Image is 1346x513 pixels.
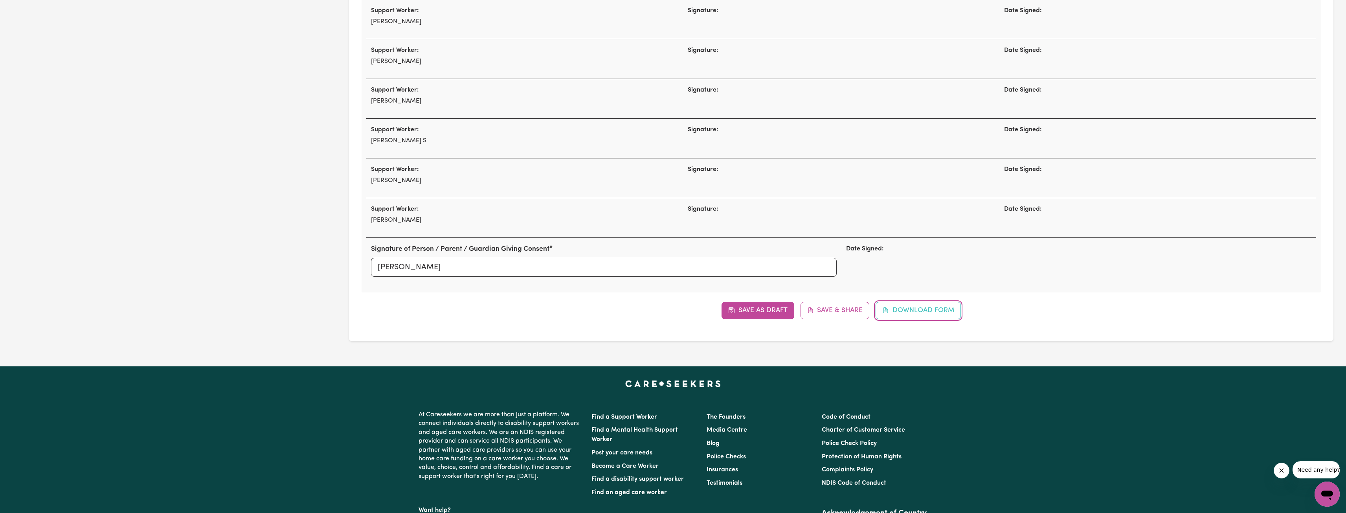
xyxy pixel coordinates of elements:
[707,440,720,447] a: Blog
[822,467,873,473] a: Complaints Policy
[591,450,652,456] a: Post your care needs
[591,463,659,469] a: Become a Care Worker
[688,47,718,53] strong: Signature:
[822,414,870,420] a: Code of Conduct
[591,476,684,482] a: Find a disability support worker
[722,302,794,319] button: Save as Draft
[688,206,718,212] strong: Signature:
[591,414,657,420] a: Find a Support Worker
[591,489,667,496] a: Find an aged care worker
[371,47,419,53] strong: Support Worker:
[371,17,678,26] p: [PERSON_NAME]
[371,206,419,212] strong: Support Worker:
[707,454,746,460] a: Police Checks
[1274,463,1289,478] iframe: Close message
[822,440,877,447] a: Police Check Policy
[688,127,718,133] strong: Signature:
[1315,482,1340,507] iframe: Button to launch messaging window
[1004,127,1042,133] strong: Date Signed:
[371,215,678,225] p: [PERSON_NAME]
[371,57,678,66] p: [PERSON_NAME]
[876,302,961,319] button: Download Form
[1004,206,1042,212] strong: Date Signed:
[1004,7,1042,14] strong: Date Signed:
[707,467,738,473] a: Insurances
[371,7,419,14] strong: Support Worker:
[822,427,905,433] a: Charter of Customer Service
[1293,461,1340,478] iframe: Message from company
[371,127,419,133] strong: Support Worker:
[371,136,678,145] p: [PERSON_NAME] S
[801,302,870,319] button: Save & Share
[1004,47,1042,53] strong: Date Signed:
[1004,166,1042,173] strong: Date Signed:
[591,427,678,443] a: Find a Mental Health Support Worker
[371,244,549,254] label: Signature of Person / Parent / Guardian Giving Consent
[371,87,419,93] strong: Support Worker:
[625,381,721,387] a: Careseekers home page
[688,166,718,173] strong: Signature:
[5,6,48,12] span: Need any help?
[707,480,742,486] a: Testimonials
[688,87,718,93] strong: Signature:
[371,176,678,185] p: [PERSON_NAME]
[688,7,718,14] strong: Signature:
[846,246,884,252] strong: Date Signed:
[419,407,582,484] p: At Careseekers we are more than just a platform. We connect individuals directly to disability su...
[707,427,747,433] a: Media Centre
[371,166,419,173] strong: Support Worker:
[707,414,746,420] a: The Founders
[371,258,836,277] input: Type full name as signature
[371,96,678,106] p: [PERSON_NAME]
[1004,87,1042,93] strong: Date Signed:
[822,454,902,460] a: Protection of Human Rights
[822,480,886,486] a: NDIS Code of Conduct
